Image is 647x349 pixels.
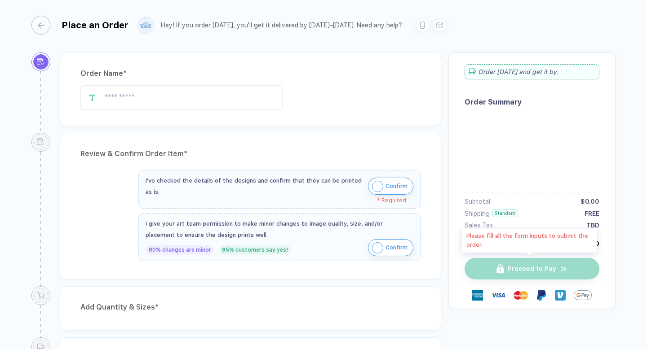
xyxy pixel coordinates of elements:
[80,300,421,314] div: Add Quantity & Sizes
[491,288,505,302] img: visa
[465,210,490,217] div: Shipping
[514,288,528,302] img: master-card
[462,229,597,253] div: Please fill all the form inputs to submit the order.
[368,239,413,256] button: iconConfirm
[62,20,129,31] div: Place an Order
[581,198,599,205] div: $0.00
[372,242,383,253] img: icon
[80,66,421,81] div: Order Name
[465,98,599,106] div: Order Summary
[585,210,599,217] div: FREE
[386,179,408,193] span: Confirm
[465,198,490,205] div: Subtotal
[386,240,408,255] span: Confirm
[146,175,363,197] div: I've checked the details of the designs and confirm that they can be printed as is.
[574,286,592,304] img: GPay
[146,218,413,240] div: I give your art team permission to make minor changes to image quality, size, and/or placement to...
[492,209,518,217] div: Standard
[80,147,421,161] div: Review & Confirm Order Item
[146,197,406,204] div: * Required
[555,290,566,301] img: Venmo
[138,17,154,33] img: user profile
[536,290,547,301] img: Paypal
[161,22,402,29] div: Hey! If you order [DATE], you'll get it delivered by [DATE]–[DATE]. Need any help?
[465,64,599,79] div: Order [DATE] and get it by .
[472,290,483,301] img: express
[368,178,413,195] button: iconConfirm
[465,222,493,229] div: Sales Tax
[586,222,599,229] div: TBD
[146,245,214,255] div: 80% changes are minor
[219,245,291,255] div: 95% customers say yes!
[372,181,383,192] img: icon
